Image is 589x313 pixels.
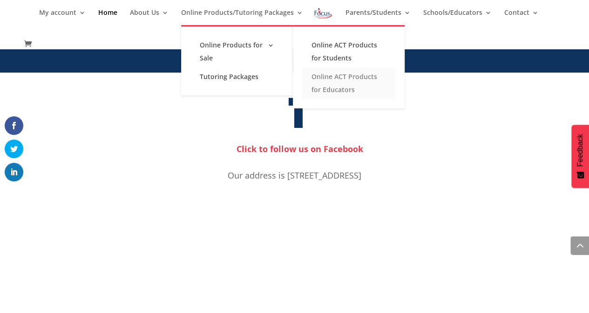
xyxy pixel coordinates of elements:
a: About Us [130,9,169,25]
a: Online ACT Products for Students [302,36,395,67]
a: My account [39,9,86,25]
a: Parents/Students [345,9,411,25]
span:  [278,83,322,128]
a: Tutoring Packages [190,67,284,86]
a: Online Products for Sale [190,36,284,67]
a: Contact [504,9,539,25]
a: Click to follow us on Facebook [237,143,363,154]
p: Our address is [STREET_ADDRESS] [59,168,530,183]
a: Schools/Educators [423,9,492,25]
span: Feedback [576,134,584,166]
img: Focus on Learning [313,7,333,20]
a: Online Products/Tutoring Packages [181,9,303,25]
button: Feedback - Show survey [571,125,589,188]
a: Home [98,9,117,25]
a: Online ACT Products for Educators [302,67,395,99]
